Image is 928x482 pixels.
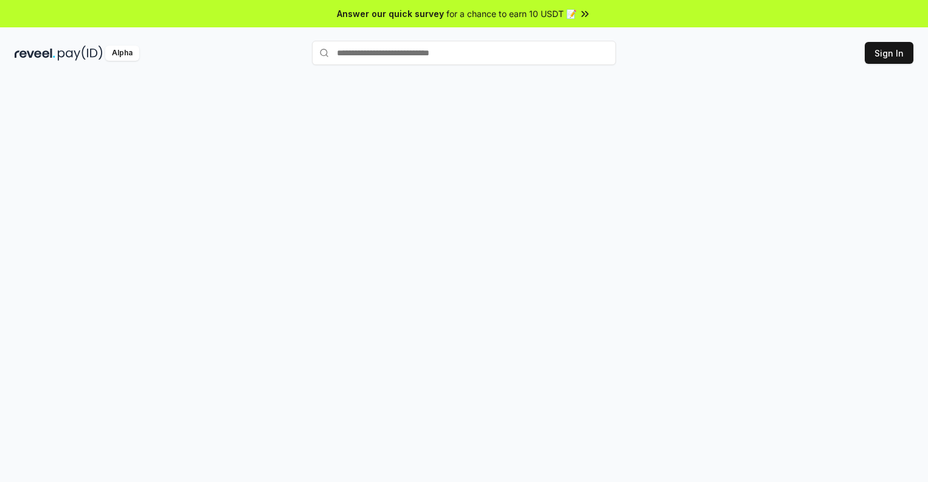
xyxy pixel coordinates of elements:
[337,7,444,20] span: Answer our quick survey
[58,46,103,61] img: pay_id
[105,46,139,61] div: Alpha
[446,7,577,20] span: for a chance to earn 10 USDT 📝
[15,46,55,61] img: reveel_dark
[865,42,913,64] button: Sign In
